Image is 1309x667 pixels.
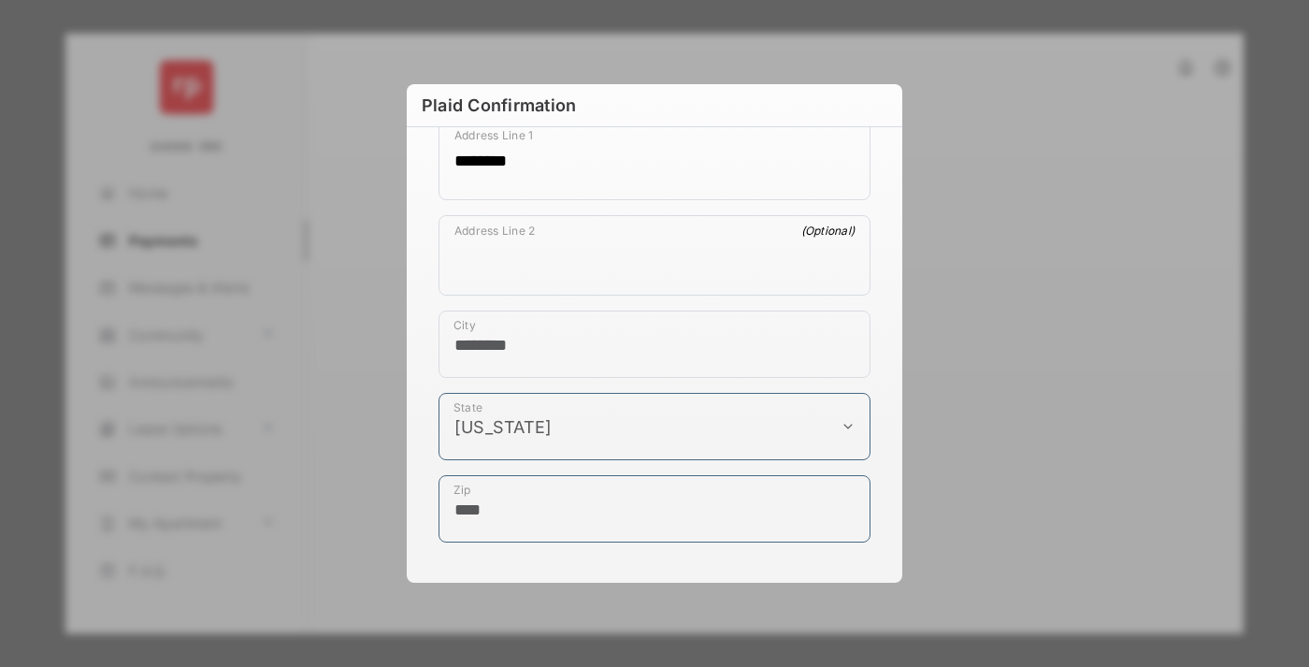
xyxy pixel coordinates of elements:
[439,311,870,378] div: payment_method_screening[postal_addresses][locality]
[439,120,870,200] div: payment_method_screening[postal_addresses][addressLine1]
[439,215,870,296] div: payment_method_screening[postal_addresses][addressLine2]
[439,475,870,543] div: payment_method_screening[postal_addresses][postalCode]
[407,84,902,127] h6: Plaid Confirmation
[439,393,870,460] div: payment_method_screening[postal_addresses][administrativeArea]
